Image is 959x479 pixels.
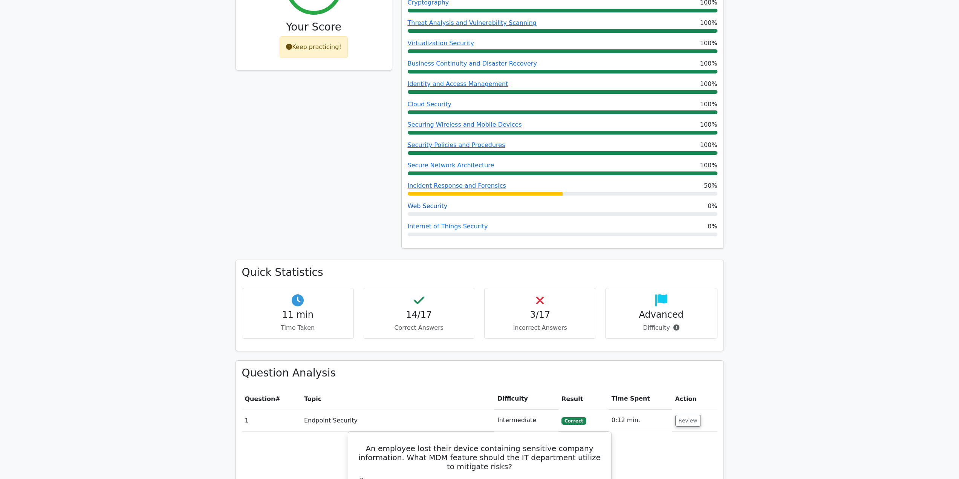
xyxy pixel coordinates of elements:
span: 50% [704,181,717,190]
span: 100% [700,59,717,68]
a: Incident Response and Forensics [408,182,506,189]
th: Action [672,388,717,410]
span: 0% [708,222,717,231]
button: Review [675,415,701,427]
h4: Advanced [612,309,711,320]
a: Web Security [408,202,448,210]
p: Correct Answers [369,323,469,332]
a: Secure Network Architecture [408,162,494,169]
a: Security Policies and Procedures [408,141,505,148]
p: Incorrect Answers [491,323,590,332]
td: 0:12 min. [609,410,672,431]
span: Question [245,395,275,402]
th: Difficulty [494,388,558,410]
h4: 11 min [248,309,348,320]
h3: Your Score [242,21,386,34]
a: Business Continuity and Disaster Recovery [408,60,537,67]
td: Intermediate [494,410,558,431]
span: 100% [700,141,717,150]
h4: 14/17 [369,309,469,320]
h5: An employee lost their device containing sensitive company information. What MDM feature should t... [357,444,602,471]
p: Time Taken [248,323,348,332]
span: 100% [700,161,717,170]
p: Difficulty [612,323,711,332]
span: 100% [700,120,717,129]
span: 100% [700,39,717,48]
th: # [242,388,301,410]
a: Identity and Access Management [408,80,508,87]
h3: Question Analysis [242,367,717,380]
a: Threat Analysis and Vulnerability Scanning [408,19,537,26]
th: Topic [301,388,494,410]
span: 100% [700,80,717,89]
h4: 3/17 [491,309,590,320]
span: Correct [561,417,586,425]
a: Cloud Security [408,101,452,108]
th: Time Spent [609,388,672,410]
a: Virtualization Security [408,40,474,47]
span: 100% [700,18,717,28]
a: Securing Wireless and Mobile Devices [408,121,522,128]
span: 0% [708,202,717,211]
a: Internet of Things Security [408,223,488,230]
td: Endpoint Security [301,410,494,431]
td: 1 [242,410,301,431]
h3: Quick Statistics [242,266,717,279]
th: Result [558,388,608,410]
span: 100% [700,100,717,109]
div: Keep practicing! [280,36,348,58]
